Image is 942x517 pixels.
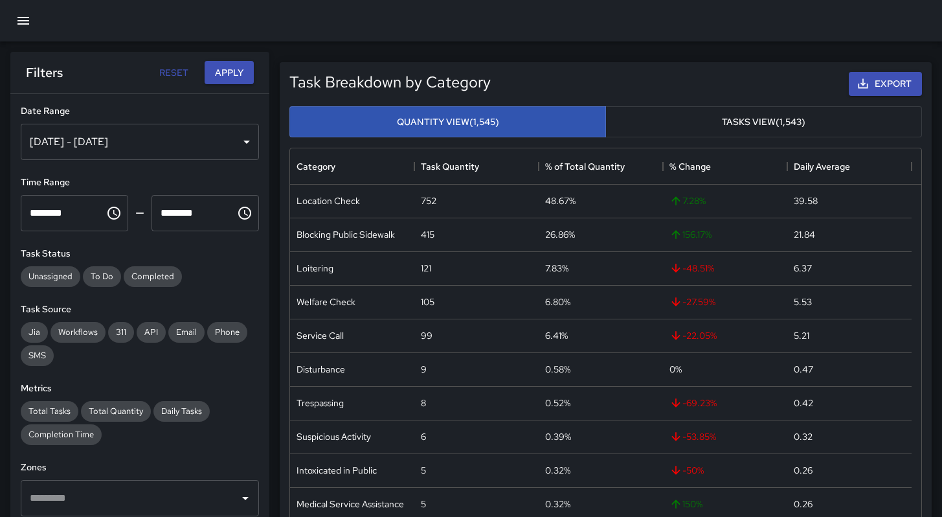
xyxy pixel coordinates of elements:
[26,62,63,83] h6: Filters
[421,498,426,511] div: 5
[787,148,912,185] div: Daily Average
[297,329,344,342] div: Service Call
[21,401,78,422] div: Total Tasks
[21,350,54,361] span: SMS
[21,271,80,282] span: Unassigned
[21,104,259,119] h6: Date Range
[207,327,247,338] span: Phone
[81,401,151,422] div: Total Quantity
[421,262,431,275] div: 121
[794,295,812,308] div: 5.53
[297,498,404,511] div: Medical Service Assistance
[669,430,716,443] span: -53.85 %
[21,406,78,417] span: Total Tasks
[794,228,815,241] div: 21.84
[669,329,717,342] span: -22.05 %
[21,429,102,440] span: Completion Time
[605,106,922,138] button: Tasks View(1,543)
[421,148,479,185] div: Task Quantity
[108,322,134,343] div: 311
[421,430,426,443] div: 6
[297,464,377,477] div: Intoxicated in Public
[124,266,182,287] div: Completed
[297,262,333,275] div: Loitering
[137,327,166,338] span: API
[545,262,568,275] div: 7.83%
[137,322,166,343] div: API
[794,262,812,275] div: 6.37
[50,327,106,338] span: Workflows
[21,303,259,317] h6: Task Source
[669,194,706,207] span: 7.28 %
[794,498,813,511] div: 0.26
[669,363,682,376] span: 0 %
[297,363,345,376] div: Disturbance
[297,194,360,207] div: Location Check
[297,396,344,409] div: Trespassing
[108,327,134,338] span: 311
[545,498,570,511] div: 0.32%
[289,72,491,93] h5: Task Breakdown by Category
[669,464,704,477] span: -50 %
[236,489,254,507] button: Open
[545,363,570,376] div: 0.58%
[545,295,570,308] div: 6.80%
[289,106,606,138] button: Quantity View(1,545)
[545,430,571,443] div: 0.39%
[794,363,813,376] div: 0.47
[794,329,809,342] div: 5.21
[297,148,335,185] div: Category
[849,72,922,96] button: Export
[101,200,127,226] button: Choose time, selected time is 12:00 AM
[81,406,151,417] span: Total Quantity
[545,228,575,241] div: 26.86%
[794,194,818,207] div: 39.58
[669,148,711,185] div: % Change
[21,345,54,366] div: SMS
[421,363,427,376] div: 9
[421,396,426,409] div: 8
[232,200,258,226] button: Choose time, selected time is 11:59 PM
[205,61,254,85] button: Apply
[421,464,426,477] div: 5
[794,148,850,185] div: Daily Average
[669,262,714,275] span: -48.51 %
[794,396,813,409] div: 0.42
[669,295,715,308] span: -27.59 %
[83,271,121,282] span: To Do
[290,148,414,185] div: Category
[421,228,434,241] div: 415
[153,401,210,422] div: Daily Tasks
[21,176,259,190] h6: Time Range
[539,148,663,185] div: % of Total Quantity
[21,424,102,445] div: Completion Time
[21,327,48,338] span: Jia
[21,247,259,261] h6: Task Status
[153,406,210,417] span: Daily Tasks
[168,322,205,343] div: Email
[21,124,259,160] div: [DATE] - [DATE]
[168,327,205,338] span: Email
[545,194,576,207] div: 48.67%
[297,295,355,308] div: Welfare Check
[669,396,717,409] span: -69.23 %
[545,396,570,409] div: 0.52%
[207,322,247,343] div: Phone
[794,430,813,443] div: 0.32
[83,266,121,287] div: To Do
[124,271,182,282] span: Completed
[545,148,625,185] div: % of Total Quantity
[153,61,194,85] button: Reset
[663,148,787,185] div: % Change
[21,266,80,287] div: Unassigned
[794,464,813,477] div: 0.26
[21,461,259,475] h6: Zones
[297,430,371,443] div: Suspicious Activity
[21,322,48,343] div: Jia
[421,295,434,308] div: 105
[414,148,539,185] div: Task Quantity
[545,464,570,477] div: 0.32%
[421,329,432,342] div: 99
[669,498,702,511] span: 150 %
[297,228,395,241] div: Blocking Public Sidewalk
